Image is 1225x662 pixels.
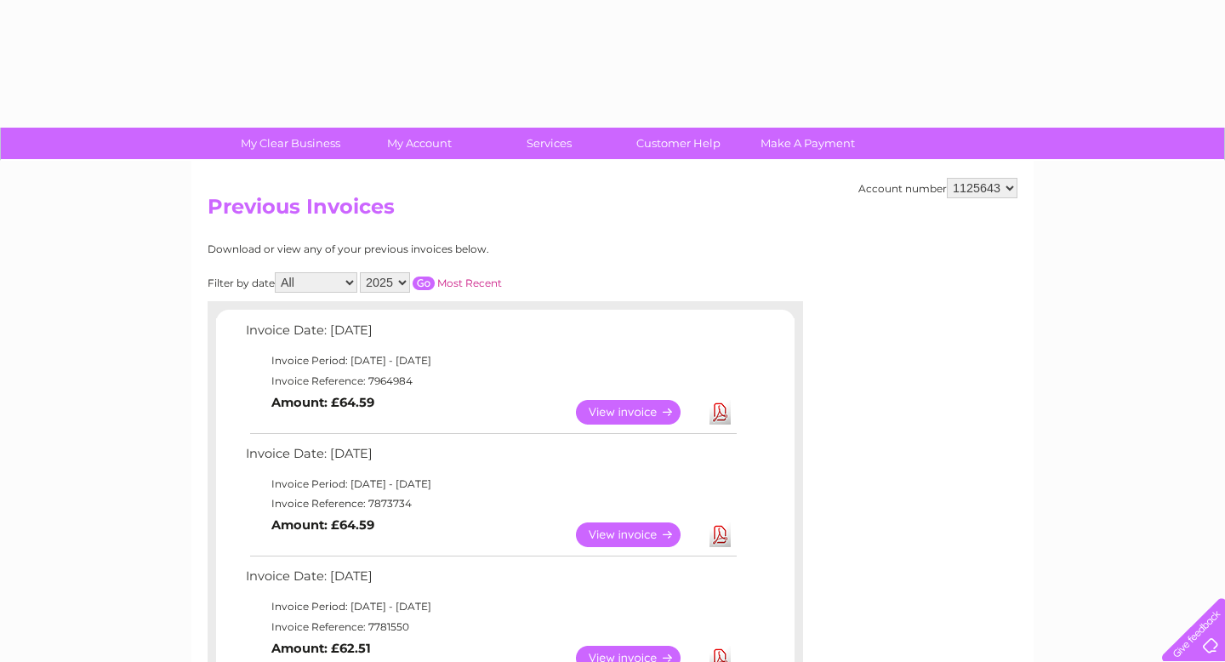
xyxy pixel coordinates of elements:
[709,400,731,425] a: Download
[208,243,654,255] div: Download or view any of your previous invoices below.
[271,395,374,410] b: Amount: £64.59
[242,565,739,596] td: Invoice Date: [DATE]
[242,617,739,637] td: Invoice Reference: 7781550
[271,641,371,656] b: Amount: £62.51
[208,272,654,293] div: Filter by date
[242,494,739,514] td: Invoice Reference: 7873734
[242,319,739,351] td: Invoice Date: [DATE]
[242,442,739,474] td: Invoice Date: [DATE]
[220,128,361,159] a: My Clear Business
[608,128,749,159] a: Customer Help
[242,596,739,617] td: Invoice Period: [DATE] - [DATE]
[576,522,701,547] a: View
[242,351,739,371] td: Invoice Period: [DATE] - [DATE]
[738,128,878,159] a: Make A Payment
[479,128,619,159] a: Services
[271,517,374,533] b: Amount: £64.59
[350,128,490,159] a: My Account
[858,178,1017,198] div: Account number
[437,277,502,289] a: Most Recent
[709,522,731,547] a: Download
[242,474,739,494] td: Invoice Period: [DATE] - [DATE]
[208,195,1017,227] h2: Previous Invoices
[242,371,739,391] td: Invoice Reference: 7964984
[576,400,701,425] a: View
